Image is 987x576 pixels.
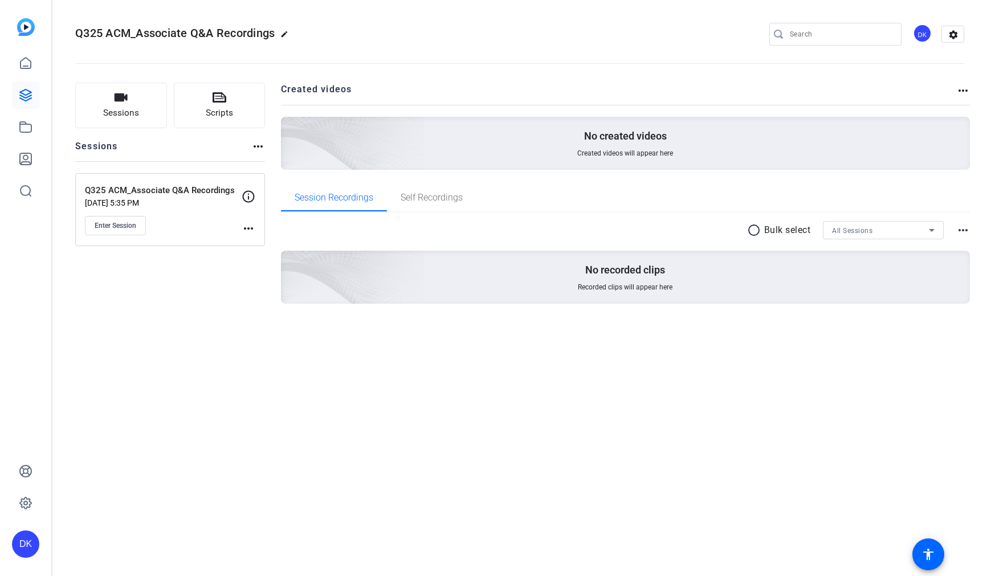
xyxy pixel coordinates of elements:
[764,223,811,237] p: Bulk select
[153,4,425,251] img: Creted videos background
[174,83,266,128] button: Scripts
[85,184,242,197] p: Q325 ACM_Associate Q&A Recordings
[577,149,673,158] span: Created videos will appear here
[75,83,167,128] button: Sessions
[585,263,665,277] p: No recorded clips
[242,222,255,235] mat-icon: more_horiz
[747,223,764,237] mat-icon: radio_button_unchecked
[75,140,118,161] h2: Sessions
[401,193,463,202] span: Self Recordings
[103,107,139,120] span: Sessions
[956,84,970,97] mat-icon: more_horiz
[251,140,265,153] mat-icon: more_horiz
[95,221,136,230] span: Enter Session
[153,138,425,385] img: embarkstudio-empty-session.png
[578,283,672,292] span: Recorded clips will appear here
[206,107,233,120] span: Scripts
[832,227,872,235] span: All Sessions
[85,216,146,235] button: Enter Session
[75,26,275,40] span: Q325 ACM_Associate Q&A Recordings
[913,24,932,43] div: DK
[790,27,892,41] input: Search
[17,18,35,36] img: blue-gradient.svg
[280,30,294,44] mat-icon: edit
[584,129,667,143] p: No created videos
[913,24,933,44] ngx-avatar: David King
[921,548,935,561] mat-icon: accessibility
[281,83,957,105] h2: Created videos
[295,193,373,202] span: Session Recordings
[85,198,242,207] p: [DATE] 5:35 PM
[942,26,965,43] mat-icon: settings
[12,530,39,558] div: DK
[956,223,970,237] mat-icon: more_horiz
